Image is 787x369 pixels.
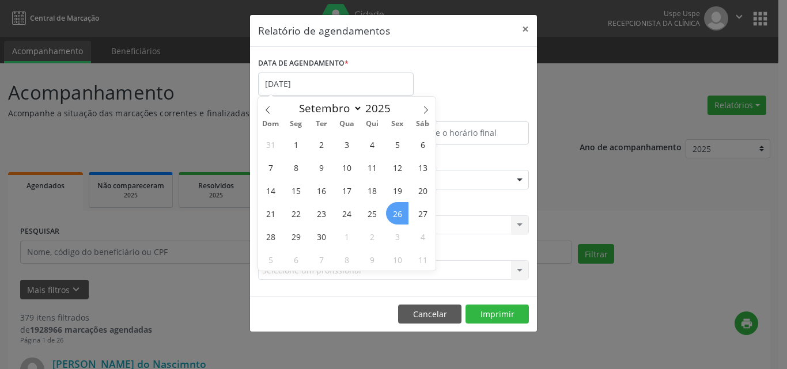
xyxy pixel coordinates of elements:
span: Setembro 20, 2025 [411,179,434,201]
span: Outubro 11, 2025 [411,248,434,271]
span: Setembro 22, 2025 [285,202,307,225]
button: Imprimir [466,305,529,324]
input: Selecione uma data ou intervalo [258,73,414,96]
span: Setembro 14, 2025 [259,179,282,201]
span: Setembro 16, 2025 [310,179,332,201]
span: Outubro 9, 2025 [361,248,383,271]
span: Setembro 2, 2025 [310,133,332,155]
span: Setembro 30, 2025 [310,225,332,248]
span: Setembro 12, 2025 [386,156,408,178]
span: Seg [283,120,309,128]
span: Dom [258,120,283,128]
span: Outubro 4, 2025 [411,225,434,248]
span: Setembro 18, 2025 [361,179,383,201]
span: Setembro 6, 2025 [411,133,434,155]
span: Setembro 29, 2025 [285,225,307,248]
span: Setembro 1, 2025 [285,133,307,155]
label: ATÉ [396,104,529,121]
select: Month [293,100,362,116]
span: Outubro 10, 2025 [386,248,408,271]
span: Setembro 21, 2025 [259,202,282,225]
span: Outubro 1, 2025 [335,225,358,248]
span: Outubro 6, 2025 [285,248,307,271]
span: Outubro 8, 2025 [335,248,358,271]
span: Setembro 19, 2025 [386,179,408,201]
span: Outubro 3, 2025 [386,225,408,248]
span: Outubro 5, 2025 [259,248,282,271]
span: Setembro 27, 2025 [411,202,434,225]
span: Setembro 4, 2025 [361,133,383,155]
span: Setembro 3, 2025 [335,133,358,155]
h5: Relatório de agendamentos [258,23,390,38]
span: Agosto 31, 2025 [259,133,282,155]
span: Setembro 24, 2025 [335,202,358,225]
span: Qui [360,120,385,128]
span: Sex [385,120,410,128]
span: Setembro 17, 2025 [335,179,358,201]
span: Setembro 7, 2025 [259,156,282,178]
span: Qua [334,120,360,128]
button: Close [514,15,537,43]
span: Setembro 28, 2025 [259,225,282,248]
span: Outubro 2, 2025 [361,225,383,248]
span: Setembro 13, 2025 [411,156,434,178]
span: Setembro 11, 2025 [361,156,383,178]
span: Setembro 9, 2025 [310,156,332,178]
span: Setembro 10, 2025 [335,156,358,178]
input: Selecione o horário final [396,121,529,144]
span: Setembro 23, 2025 [310,202,332,225]
span: Ter [309,120,334,128]
button: Cancelar [398,305,461,324]
input: Year [362,101,400,116]
span: Setembro 25, 2025 [361,202,383,225]
span: Setembro 5, 2025 [386,133,408,155]
span: Sáb [410,120,436,128]
span: Outubro 7, 2025 [310,248,332,271]
span: Setembro 26, 2025 [386,202,408,225]
label: DATA DE AGENDAMENTO [258,55,349,73]
span: Setembro 15, 2025 [285,179,307,201]
span: Setembro 8, 2025 [285,156,307,178]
